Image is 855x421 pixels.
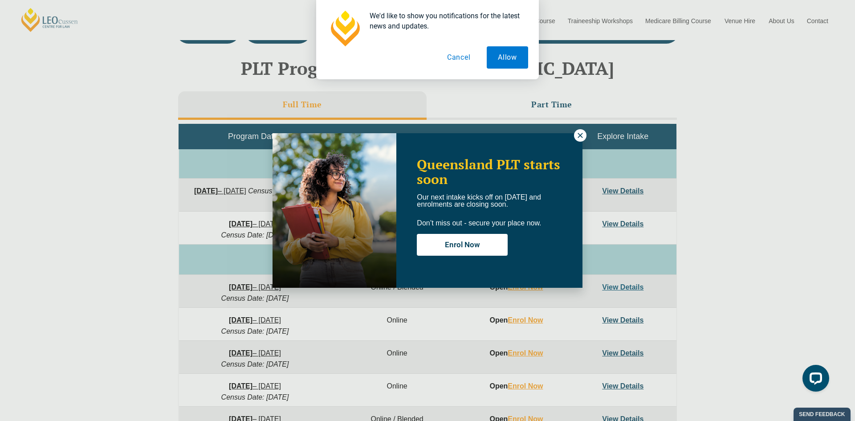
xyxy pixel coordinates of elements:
[417,234,508,256] button: Enrol Now
[487,46,528,69] button: Allow
[362,11,528,31] div: We'd like to show you notifications for the latest news and updates.
[417,193,541,208] span: Our next intake kicks off on [DATE] and enrolments are closing soon.
[795,361,833,399] iframe: LiveChat chat widget
[417,155,560,188] span: Queensland PLT starts soon
[417,219,541,227] span: Don’t miss out - secure your place now.
[436,46,482,69] button: Cancel
[273,133,396,288] img: Woman in yellow blouse holding folders looking to the right and smiling
[574,129,586,142] button: Close
[327,11,362,46] img: notification icon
